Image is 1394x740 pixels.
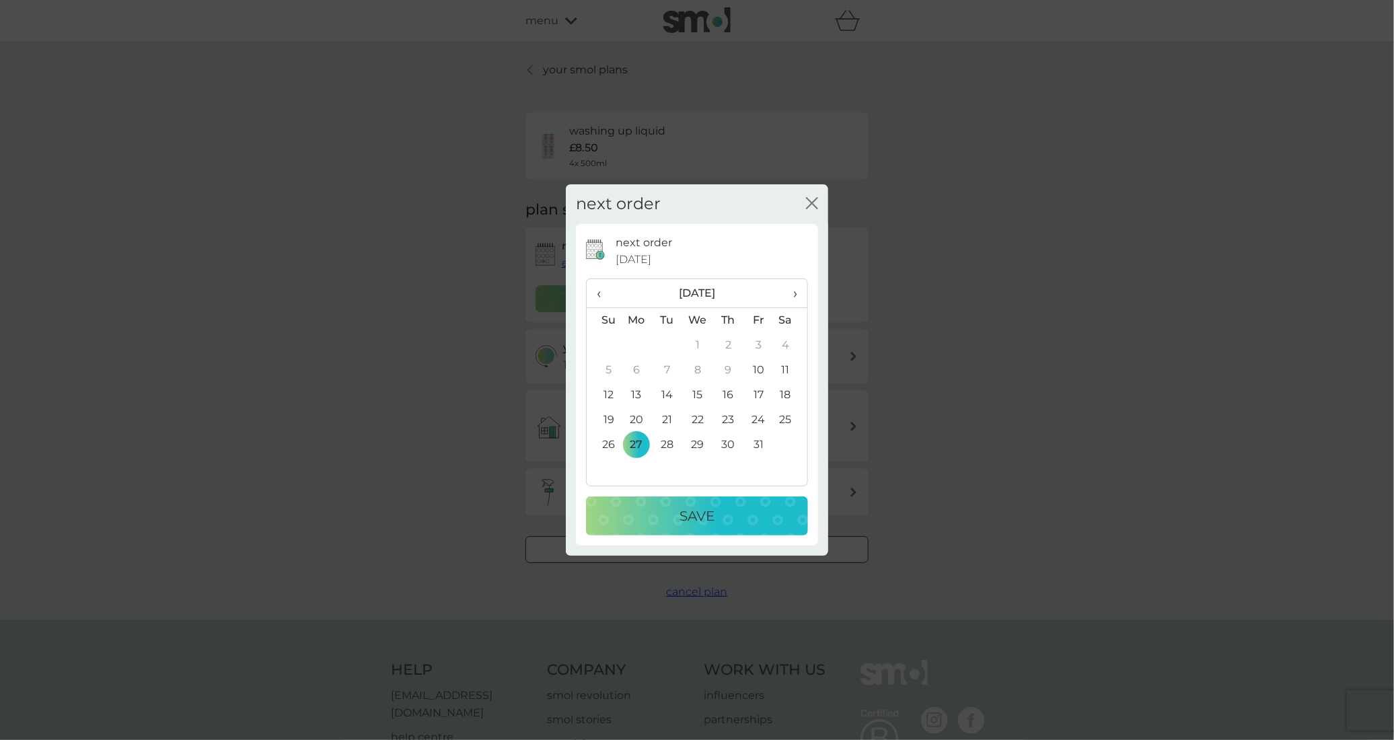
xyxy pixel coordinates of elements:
[576,194,661,214] h2: next order
[597,279,611,307] span: ‹
[713,383,743,408] td: 16
[587,433,621,457] td: 26
[774,408,807,433] td: 25
[621,307,652,333] th: Mo
[682,433,713,457] td: 29
[743,333,774,358] td: 3
[652,383,682,408] td: 14
[713,433,743,457] td: 30
[621,383,652,408] td: 13
[743,408,774,433] td: 24
[682,333,713,358] td: 1
[587,383,621,408] td: 12
[682,358,713,383] td: 8
[652,307,682,333] th: Tu
[682,383,713,408] td: 15
[743,307,774,333] th: Fr
[682,307,713,333] th: We
[774,307,807,333] th: Sa
[621,358,652,383] td: 6
[621,433,652,457] td: 27
[784,279,797,307] span: ›
[616,251,652,268] span: [DATE]
[621,408,652,433] td: 20
[682,408,713,433] td: 22
[586,496,808,535] button: Save
[743,433,774,457] td: 31
[806,197,818,211] button: close
[713,333,743,358] td: 2
[652,433,682,457] td: 28
[774,358,807,383] td: 11
[713,408,743,433] td: 23
[713,358,743,383] td: 9
[713,307,743,333] th: Th
[743,383,774,408] td: 17
[652,358,682,383] td: 7
[587,408,621,433] td: 19
[743,358,774,383] td: 10
[587,358,621,383] td: 5
[621,279,774,308] th: [DATE]
[652,408,682,433] td: 21
[774,333,807,358] td: 4
[616,234,673,252] p: next order
[774,383,807,408] td: 18
[680,505,714,527] p: Save
[587,307,621,333] th: Su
